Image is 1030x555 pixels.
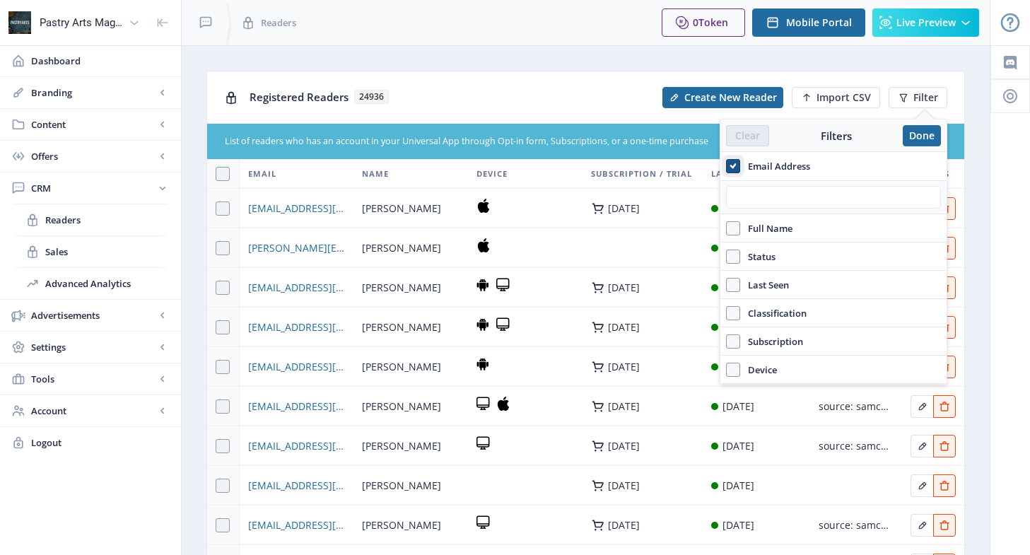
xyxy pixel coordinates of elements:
div: source: samcart-purchase [819,517,889,534]
span: Content [31,117,156,132]
a: [EMAIL_ADDRESS][DOMAIN_NAME] [248,358,346,375]
span: Account [31,404,156,418]
span: Full Name [740,220,792,237]
div: Pastry Arts Magazine [40,7,123,38]
a: Advanced Analytics [14,268,167,299]
span: [PERSON_NAME] [362,240,441,257]
div: [DATE] [722,438,754,455]
span: Device [476,165,508,182]
div: [DATE] [722,398,754,415]
span: Status [740,248,776,265]
a: Readers [14,204,167,235]
div: List of readers who has an account in your Universal App through Opt-in form, Subscriptions, or a... [225,135,862,148]
div: [DATE] [722,517,754,534]
button: Clear [726,125,769,146]
span: Token [698,16,728,29]
a: Edit page [911,477,933,491]
button: 0Token [662,8,745,37]
span: Filter [913,92,938,103]
a: Sales [14,236,167,267]
a: Edit page [911,398,933,411]
div: [DATE] [722,477,754,494]
div: [DATE] [608,520,640,531]
img: properties.app_icon.png [8,11,31,34]
span: Classification [740,305,807,322]
a: New page [654,87,783,108]
span: Last Seen [711,165,757,182]
span: Create New Reader [684,92,777,103]
button: Live Preview [872,8,979,37]
a: [EMAIL_ADDRESS][DOMAIN_NAME] [248,398,346,415]
span: Advanced Analytics [45,276,167,291]
a: [EMAIL_ADDRESS][DOMAIN_NAME] [248,279,346,296]
div: source: samcart-purchase [819,438,889,455]
a: Edit page [933,517,956,530]
a: [EMAIL_ADDRESS][DOMAIN_NAME] [248,477,346,494]
div: [DATE] [608,440,640,452]
div: [DATE] [608,282,640,293]
span: Email [248,165,276,182]
span: [PERSON_NAME] [362,319,441,336]
span: [PERSON_NAME] [362,477,441,494]
span: [PERSON_NAME] [362,398,441,415]
div: Filters [769,129,903,143]
a: Edit page [933,398,956,411]
a: Edit page [911,438,933,451]
a: New page [783,87,880,108]
span: Settings [31,340,156,354]
span: 24936 [354,90,389,104]
span: Logout [31,436,170,450]
button: Mobile Portal [752,8,865,37]
span: [PERSON_NAME] [362,438,441,455]
span: [PERSON_NAME] [362,358,441,375]
span: CRM [31,181,156,195]
span: Offers [31,149,156,163]
span: Registered Readers [250,90,349,104]
div: [DATE] [608,361,640,373]
a: Edit page [911,517,933,530]
span: [PERSON_NAME] [362,517,441,534]
div: [DATE] [608,401,640,412]
a: Edit page [933,477,956,491]
button: Done [903,125,941,146]
div: source: samcart-purchase [819,398,889,415]
span: Subscription / Trial [591,165,692,182]
span: Branding [31,86,156,100]
span: Dashboard [31,54,170,68]
a: [EMAIL_ADDRESS][PERSON_NAME][DOMAIN_NAME] [248,319,346,336]
span: [PERSON_NAME] [362,200,441,217]
a: [EMAIL_ADDRESS][DOMAIN_NAME] [248,438,346,455]
a: [EMAIL_ADDRESS][DOMAIN_NAME] [248,200,346,217]
span: Import CSV [817,92,871,103]
div: [DATE] [608,322,640,333]
span: Name [362,165,389,182]
span: Email Address [740,158,810,175]
button: Create New Reader [662,87,783,108]
span: Last Seen [740,276,789,293]
button: Filter [889,87,947,108]
button: Import CSV [792,87,880,108]
span: Sales [45,245,167,259]
span: Readers [261,16,296,30]
span: Subscription [740,333,803,350]
a: [EMAIL_ADDRESS][DOMAIN_NAME] [248,517,346,534]
span: Advertisements [31,308,156,322]
span: Readers [45,213,167,227]
a: [PERSON_NAME][EMAIL_ADDRESS][PERSON_NAME][DOMAIN_NAME] [248,240,346,257]
span: Mobile Portal [786,17,852,28]
span: [PERSON_NAME] [362,279,441,296]
span: Live Preview [896,17,956,28]
span: Device [740,361,777,378]
div: [DATE] [608,203,640,214]
a: Edit page [933,438,956,451]
div: [DATE] [608,480,640,491]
